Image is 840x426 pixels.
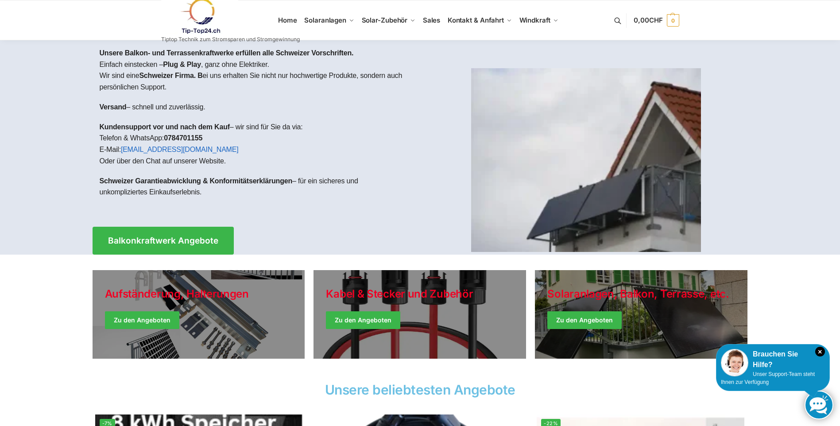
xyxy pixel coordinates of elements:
span: Unser Support-Team steht Ihnen zur Verfügung [721,371,815,385]
a: Solar-Zubehör [358,0,419,40]
span: Solaranlagen [304,16,346,24]
span: 0,00 [634,16,662,24]
a: Sales [419,0,444,40]
p: Wir sind eine ei uns erhalten Sie nicht nur hochwertige Produkte, sondern auch persönlichen Support. [100,70,413,93]
img: Home 1 [471,68,701,252]
strong: Plug & Play [163,61,201,68]
a: 0,00CHF 0 [634,7,679,34]
span: Sales [423,16,441,24]
a: Holiday Style [93,270,305,359]
a: Kontakt & Anfahrt [444,0,515,40]
i: Schließen [815,347,825,356]
span: CHF [649,16,663,24]
a: Solaranlagen [301,0,358,40]
a: Holiday Style [314,270,526,359]
h2: Unsere beliebtesten Angebote [93,383,748,396]
div: Einfach einstecken – , ganz ohne Elektriker. [93,40,420,213]
a: Winter Jackets [535,270,747,359]
strong: Versand [100,103,127,111]
strong: Schweizer Firma. B [139,72,202,79]
span: Kontakt & Anfahrt [448,16,504,24]
strong: Kundensupport vor und nach dem Kauf [100,123,230,131]
a: Windkraft [515,0,562,40]
span: Solar-Zubehör [362,16,408,24]
a: [EMAIL_ADDRESS][DOMAIN_NAME] [121,146,239,153]
p: Tiptop Technik zum Stromsparen und Stromgewinnung [161,37,300,42]
span: Balkonkraftwerk Angebote [108,236,218,245]
strong: Unsere Balkon- und Terrassenkraftwerke erfüllen alle Schweizer Vorschriften. [100,49,354,57]
strong: Schweizer Garantieabwicklung & Konformitätserklärungen [100,177,293,185]
a: Balkonkraftwerk Angebote [93,227,234,255]
p: – für ein sicheres und unkompliziertes Einkaufserlebnis. [100,175,413,198]
span: 0 [667,14,679,27]
strong: 0784701155 [164,134,202,142]
p: – wir sind für Sie da via: Telefon & WhatsApp: E-Mail: Oder über den Chat auf unserer Website. [100,121,413,167]
span: Windkraft [519,16,550,24]
p: – schnell und zuverlässig. [100,101,413,113]
img: Customer service [721,349,748,376]
div: Brauchen Sie Hilfe? [721,349,825,370]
